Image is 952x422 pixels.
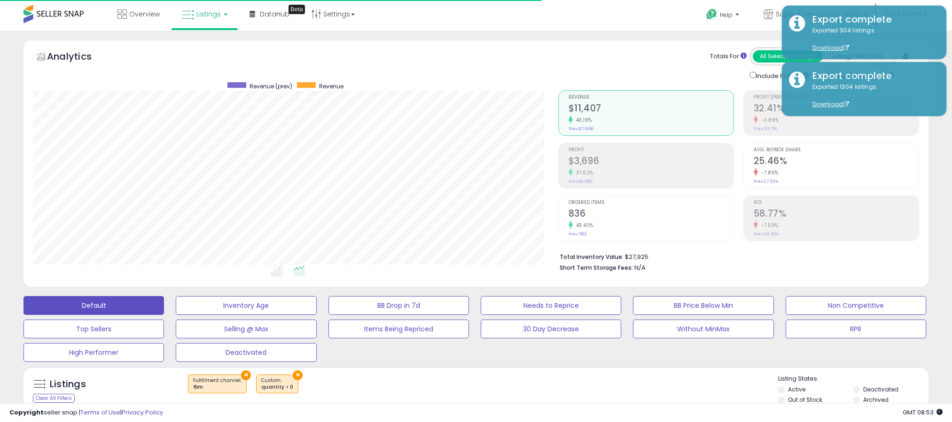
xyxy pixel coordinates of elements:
[560,264,633,272] b: Short Term Storage Fees:
[261,384,293,391] div: quantity > 0
[758,169,779,176] small: -7.85%
[23,296,164,315] button: Default
[560,253,624,261] b: Total Inventory Value:
[758,222,779,229] small: -7.59%
[805,26,939,53] div: Exported 304 listings.
[633,320,773,338] button: Without MinMax
[788,385,805,393] label: Active
[122,408,163,417] a: Privacy Policy
[328,296,469,315] button: BB Drop in 7d
[754,231,779,237] small: Prev: 63.60%
[560,250,912,262] li: $27,925
[328,320,469,338] button: Items Being Repriced
[569,208,734,221] h2: 836
[805,83,939,109] div: Exported 1304 listings.
[569,156,734,168] h2: $3,696
[481,296,621,315] button: Needs to Reprice
[776,9,860,19] span: Super Savings Now (NEW)
[241,370,251,380] button: ×
[754,208,919,221] h2: 58.77%
[569,126,593,132] small: Prev: $7,968
[47,50,110,65] h5: Analytics
[720,11,733,19] span: Help
[129,9,160,19] span: Overview
[754,156,919,168] h2: 25.46%
[805,13,939,26] div: Export complete
[699,1,749,31] a: Help
[569,103,734,116] h2: $11,407
[80,408,120,417] a: Terms of Use
[319,82,343,90] span: Revenue
[633,296,773,315] button: BB Price Below Min
[634,263,646,272] span: N/A
[23,343,164,362] button: High Performer
[573,117,592,124] small: 43.16%
[754,148,919,153] span: Avg. Buybox Share
[9,408,44,417] strong: Copyright
[23,320,164,338] button: Top Sellers
[573,169,593,176] small: 37.62%
[250,82,292,90] span: Revenue (prev)
[193,377,242,391] span: Fulfillment channel :
[569,231,587,237] small: Prev: 583
[812,44,849,52] a: Download
[754,103,919,116] h2: 32.41%
[50,378,86,391] h5: Listings
[754,179,778,184] small: Prev: 27.63%
[289,5,305,14] div: Tooltip anchor
[758,117,779,124] small: -3.86%
[193,384,242,391] div: fbm
[176,296,316,315] button: Inventory Age
[33,394,75,403] div: Clear All Filters
[754,200,919,205] span: ROI
[706,8,718,20] i: Get Help
[293,370,303,380] button: ×
[176,343,316,362] button: Deactivated
[805,69,939,83] div: Export complete
[569,200,734,205] span: Ordered Items
[754,95,919,100] span: Profit [PERSON_NAME]
[753,50,823,63] button: All Selected Listings
[569,148,734,153] span: Profit
[481,320,621,338] button: 30 Day Decrease
[196,9,221,19] span: Listings
[9,408,163,417] div: seller snap | |
[569,95,734,100] span: Revenue
[786,320,926,338] button: RPR
[573,222,593,229] small: 43.40%
[903,408,943,417] span: 2025-10-13 08:53 GMT
[710,52,747,61] div: Totals For
[569,179,593,184] small: Prev: $2,686
[786,296,926,315] button: Non Competitive
[261,377,293,391] span: Custom:
[863,385,898,393] label: Deactivated
[176,320,316,338] button: Selling @ Max
[778,375,929,383] p: Listing States:
[743,70,820,81] div: Include Returns
[812,100,849,108] a: Download
[754,126,777,132] small: Prev: 33.71%
[260,9,289,19] span: DataHub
